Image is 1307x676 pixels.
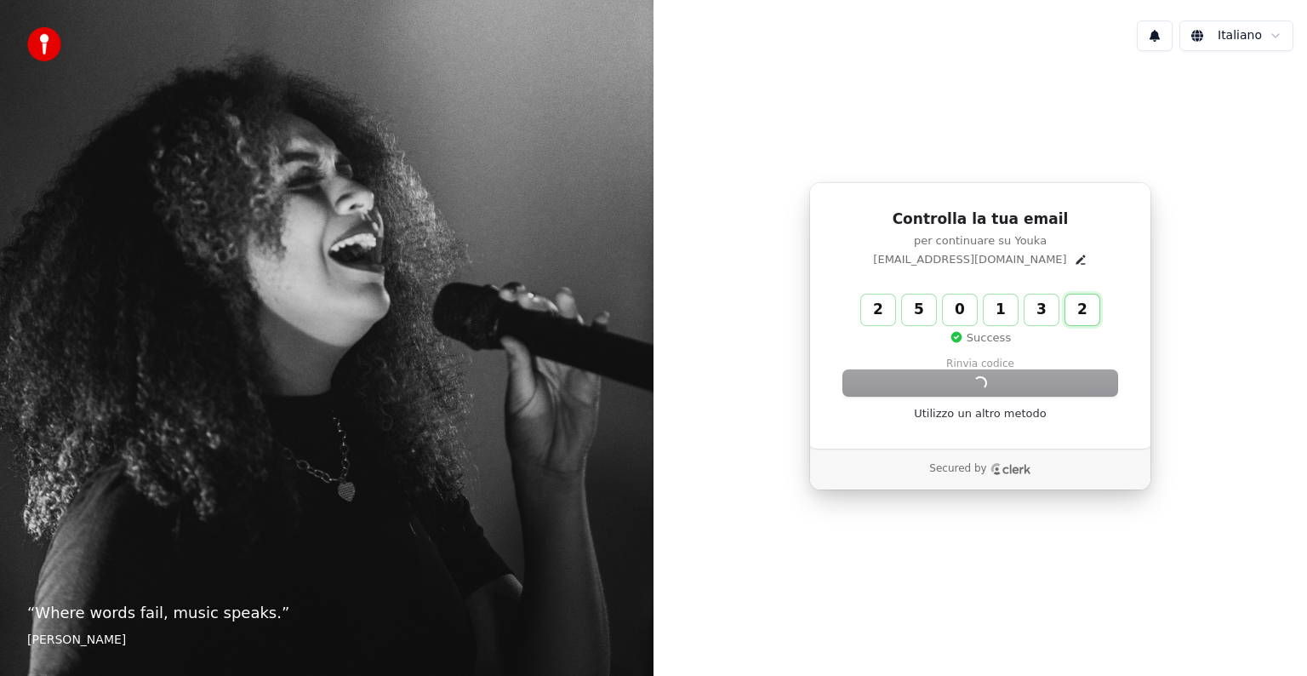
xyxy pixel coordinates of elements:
input: Enter verification code [861,295,1133,325]
footer: [PERSON_NAME] [27,632,626,649]
p: [EMAIL_ADDRESS][DOMAIN_NAME] [873,252,1066,267]
p: Secured by [929,462,986,476]
a: Utilizzo un altro metodo [914,406,1047,421]
p: “ Where words fail, music speaks. ” [27,601,626,625]
p: per continuare su Youka [843,233,1117,249]
a: Clerk logo [990,463,1031,475]
button: Edit [1074,253,1087,266]
p: Success [950,330,1011,346]
h1: Controlla la tua email [843,209,1117,230]
img: youka [27,27,61,61]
